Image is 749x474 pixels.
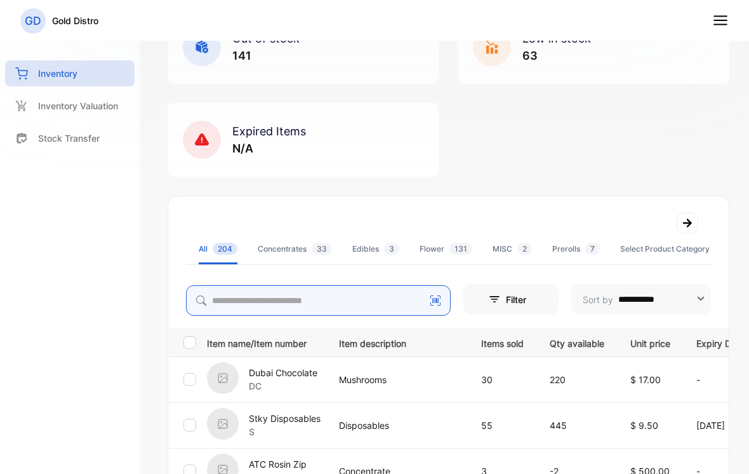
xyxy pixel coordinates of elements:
div: Concentrates [258,243,332,255]
div: Flower [420,243,472,255]
p: Gold Distro [52,14,98,27]
p: Unit price [630,334,670,350]
img: item [207,362,239,394]
span: 2 [517,243,532,255]
p: GD [25,13,41,29]
p: Mushrooms [339,373,455,386]
span: $ 9.50 [630,420,658,431]
p: Items sold [481,334,524,350]
p: DC [249,379,317,393]
p: Expiry Date [696,334,745,350]
p: [DATE] [696,419,745,432]
span: 131 [449,243,472,255]
p: - [696,373,745,386]
p: Item description [339,334,455,350]
p: ATC Rosin Zip [249,457,307,471]
p: S [249,425,321,438]
p: Qty available [550,334,604,350]
p: 220 [550,373,604,386]
span: $ 17.00 [630,374,661,385]
span: Expired Items [232,125,306,138]
p: Inventory [38,67,77,80]
div: MISC [493,243,532,255]
a: Stock Transfer [5,125,135,151]
span: 3 [384,243,399,255]
p: 141 [232,47,300,64]
img: item [207,408,239,440]
p: Item name/Item number [207,334,323,350]
p: Sort by [583,293,613,306]
span: 7 [585,243,600,255]
div: Edibles [352,243,399,255]
div: Select Product Category [620,243,739,255]
div: Prerolls [552,243,600,255]
p: 63 [522,47,591,64]
p: 445 [550,419,604,432]
a: Inventory [5,60,135,86]
p: Stock Transfer [38,132,100,145]
p: 30 [481,373,524,386]
span: 33 [312,243,332,255]
p: Stky Disposables [249,412,321,425]
p: Inventory Valuation [38,99,118,112]
a: Inventory Valuation [5,93,135,119]
button: Sort by [571,284,711,315]
p: 55 [481,419,524,432]
p: Disposables [339,419,455,432]
div: All [199,243,237,255]
p: N/A [232,140,306,157]
span: 204 [213,243,237,255]
p: Dubai Chocolate [249,366,317,379]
